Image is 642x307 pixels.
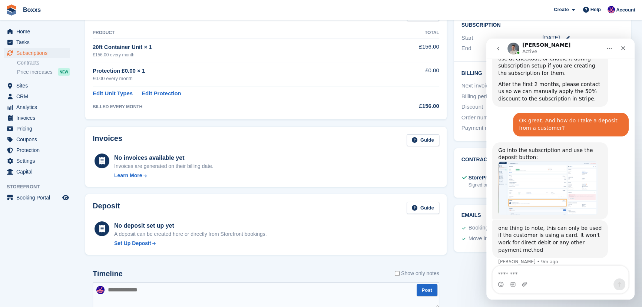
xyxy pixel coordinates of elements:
[407,202,439,214] a: Guide
[375,102,439,110] div: £156.00
[93,202,120,214] h2: Deposit
[93,103,375,110] div: BILLED EVERY MONTH
[16,102,61,112] span: Analytics
[7,183,74,191] span: Storefront
[4,48,70,58] a: menu
[4,113,70,123] a: menu
[395,270,439,277] label: Show only notes
[461,92,543,101] div: Billing period
[4,102,70,112] a: menu
[469,224,520,232] div: Booking confirmation
[16,37,61,47] span: Tasks
[114,162,214,170] div: Invoices are generated on their billing date.
[461,212,623,218] h2: Emails
[61,193,70,202] a: Preview store
[608,6,615,13] img: Jamie Malcolm
[554,6,569,13] span: Create
[93,75,375,82] div: £0.00 every month
[58,68,70,76] div: NEW
[469,174,583,182] div: StoreProtect Self Storage Agreement (vMar25)
[469,234,528,243] div: Move in day instructions
[461,44,543,53] div: End
[4,91,70,102] a: menu
[4,166,70,177] a: menu
[114,240,267,247] a: Set Up Deposit
[114,172,142,179] div: Learn More
[16,134,61,145] span: Coupons
[417,284,437,296] button: Post
[20,4,44,16] a: Boxxs
[16,91,61,102] span: CRM
[461,113,543,122] div: Order number
[461,82,543,90] div: Next invoice
[461,103,543,111] div: Discount
[114,153,214,162] div: No invoices available yet
[4,192,70,203] a: menu
[375,27,439,39] th: Total
[542,34,560,42] time: 2025-08-28 00:00:00 UTC
[4,37,70,47] a: menu
[486,39,635,300] iframe: Intercom live chat
[16,192,61,203] span: Booking Portal
[4,156,70,166] a: menu
[461,124,543,132] div: Payment method
[4,26,70,37] a: menu
[93,43,375,52] div: 20ft Container Unit × 1
[16,48,61,58] span: Subscriptions
[93,134,122,146] h2: Invoices
[461,34,543,42] div: Start
[93,270,123,278] h2: Timeline
[93,27,375,39] th: Product
[16,26,61,37] span: Home
[16,156,61,166] span: Settings
[375,39,439,62] td: £156.00
[93,89,133,98] a: Edit Unit Types
[16,166,61,177] span: Capital
[469,182,583,188] div: Signed on [DATE]
[17,69,53,76] span: Price increases
[461,69,623,76] h2: Billing
[16,113,61,123] span: Invoices
[4,145,70,155] a: menu
[17,59,70,66] a: Contracts
[16,80,61,91] span: Sites
[17,68,70,76] a: Price increases NEW
[4,123,70,134] a: menu
[616,6,635,14] span: Account
[16,145,61,155] span: Protection
[395,270,400,277] input: Show only notes
[93,67,375,75] div: Protection £0.00 × 1
[114,230,267,238] p: A deposit can be created here or directly from Storefront bookings.
[375,62,439,86] td: £0.00
[114,221,267,230] div: No deposit set up yet
[4,134,70,145] a: menu
[93,52,375,58] div: £156.00 every month
[96,286,105,294] img: Jamie Malcolm
[6,4,17,16] img: stora-icon-8386f47178a22dfd0bd8f6a31ec36ba5ce8667c1dd55bd0f319d3a0aa187defe.svg
[407,134,439,146] a: Guide
[114,240,151,247] div: Set Up Deposit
